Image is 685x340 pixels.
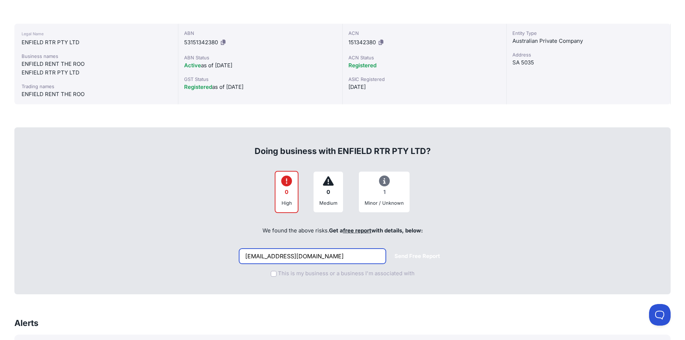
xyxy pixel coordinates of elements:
label: This is my business or a business I'm associated with [278,269,415,278]
div: 0 [281,185,292,199]
div: Business names [22,53,171,60]
div: 1 [365,185,404,199]
button: Send Free Report [389,249,446,263]
div: ASIC Registered [348,76,501,83]
div: 0 [319,185,337,199]
div: Trading names [22,83,171,90]
div: ENFIELD RTR PTY LTD [22,68,171,77]
div: ACN Status [348,54,501,61]
div: We found the above risks. [22,219,663,243]
div: ABN [184,30,336,37]
div: High [281,199,292,207]
div: Legal Name [22,30,171,38]
div: ABN Status [184,54,336,61]
div: Minor / Unknown [365,199,404,207]
div: as of [DATE] [184,61,336,70]
div: ENFIELD RENT THE ROO [22,60,171,68]
div: Address [512,51,665,58]
span: Registered [348,62,376,69]
span: Active [184,62,201,69]
h3: Alerts [14,317,38,329]
div: ENFIELD RTR PTY LTD [22,38,171,47]
a: free report [343,227,371,234]
span: 53151342380 [184,39,218,46]
div: Australian Private Company [512,37,665,45]
div: as of [DATE] [184,83,336,91]
span: Registered [184,83,212,90]
span: Get a with details, below: [329,227,423,234]
div: Medium [319,199,337,207]
div: SA 5035 [512,58,665,67]
iframe: Toggle Customer Support [649,304,671,326]
div: Entity Type [512,30,665,37]
div: ENFIELD RENT THE ROO [22,90,171,99]
div: Doing business with ENFIELD RTR PTY LTD? [22,134,663,157]
div: GST Status [184,76,336,83]
div: [DATE] [348,83,501,91]
div: ACN [348,30,501,37]
span: 151342380 [348,39,376,46]
input: Your email address [239,249,386,264]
